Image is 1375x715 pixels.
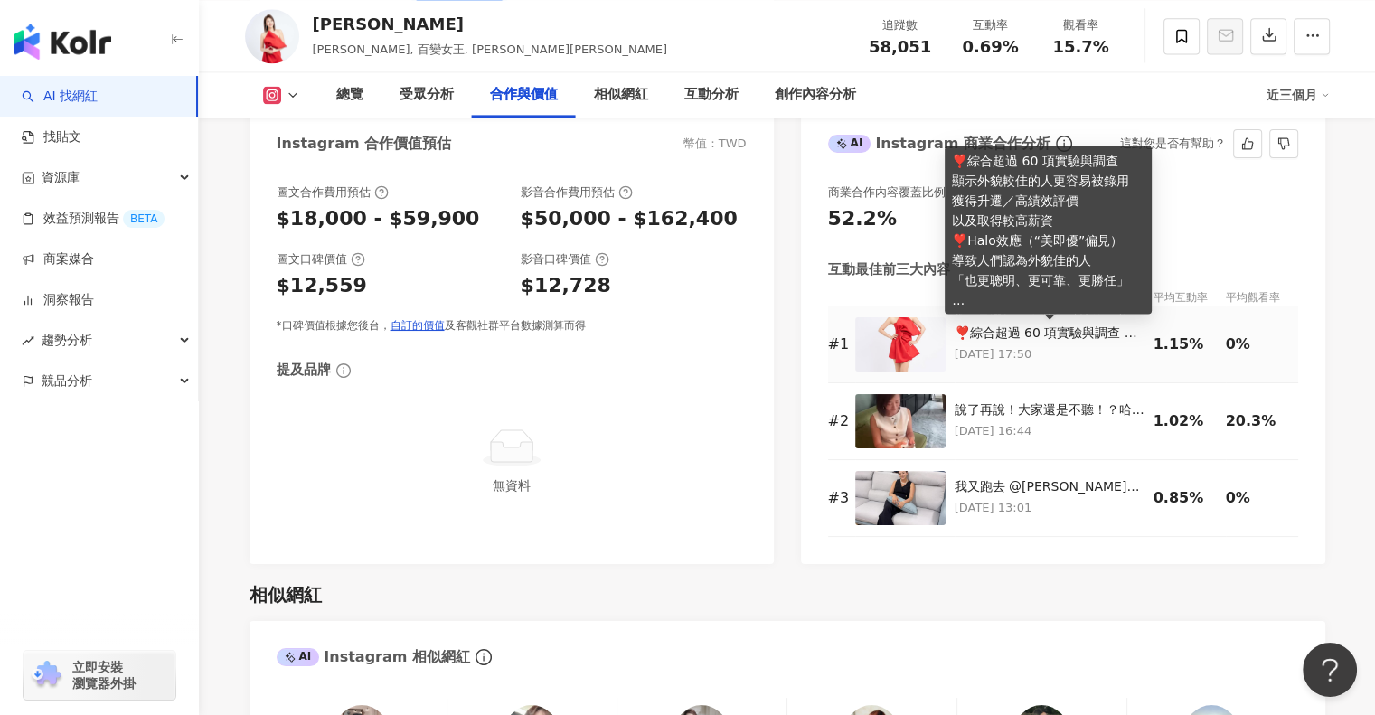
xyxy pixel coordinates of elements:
[683,136,747,152] div: 幣值：TWD
[277,272,367,300] div: $12,559
[828,184,946,201] div: 商業合作內容覆蓋比例
[1120,130,1226,157] div: 這對您是否有幫助？
[277,648,320,666] div: AI
[945,146,1152,314] div: ❣️綜合超過 60 項實驗與調查 顯示外貌較佳的人更容易被錄用 獲得升遷／高績效評價 以及取得較高薪資 ❣️Halo效應（“美即優”偏見） 導致人們認為外貌佳的人 「也更聰明、更可靠、更勝任」 ...
[490,84,558,106] div: 合作與價值
[828,411,846,431] div: # 2
[277,134,452,154] div: Instagram 合作價值預估
[855,394,946,448] img: 說了再說！大家還是不聽！？哈哈哈！我這次真的不說了！🤣🤣🤣 #水光膠原胜肽 #膠原蛋白 #玻尿酸 #葉黃素 #皮膚澎彈保養的小秘密
[955,344,1144,364] p: [DATE] 17:50
[962,38,1018,56] span: 0.69%
[22,210,165,228] a: 效益預測報告BETA
[955,478,1144,496] div: 我又跑去 @[PERSON_NAME]家具 採購啦～😆 這幾年真的愛上他們家，每次裝潢都會回來報到！ 這次是幫三重爸媽家重新裝潢， 四個房間要準備： ✔ 床架 ✔床墊 ✔ 床頭櫃 ✔ 化妝桌 ✔...
[521,184,633,201] div: 影音合作費用預估
[828,488,846,508] div: # 3
[1267,80,1330,109] div: 近三個月
[594,84,648,106] div: 相似網紅
[1154,334,1217,354] div: 1.15%
[855,317,946,372] img: ❣️綜合超過 60 項實驗與調查 顯示外貌較佳的人更容易被錄用 獲得升遷／高績效評價 以及取得較高薪資 ❣️Halo效應（“美即優”偏見） 導致人們認為外貌佳的人 「也更聰明、更可靠、更勝任」 ...
[828,134,1050,154] div: Instagram 商業合作分析
[1226,488,1289,508] div: 0%
[1154,488,1217,508] div: 0.85%
[313,42,668,56] span: [PERSON_NAME], 百變女王, [PERSON_NAME][PERSON_NAME]
[684,84,739,106] div: 互動分析
[29,661,64,690] img: chrome extension
[855,471,946,525] img: 我又跑去 @伍崧家具 採購啦～😆 這幾年真的愛上他們家，每次裝潢都會回來報到！ 這次是幫三重爸媽家重新裝潢， 四個房間要準備： ✔ 床架 ✔床墊 ✔ 床頭櫃 ✔ 化妝桌 ✔ 還有一組客廳最重要的...
[1241,137,1254,150] span: like
[245,9,299,63] img: KOL Avatar
[277,184,389,201] div: 圖文合作費用預估
[24,651,175,700] a: chrome extension立即安裝 瀏覽器外掛
[72,659,136,691] span: 立即安裝 瀏覽器外掛
[1277,137,1290,150] span: dislike
[1154,288,1226,306] div: 平均互動率
[521,272,611,300] div: $12,728
[955,498,1144,518] p: [DATE] 13:01
[955,401,1144,419] div: 說了再說！大家還是不聽！？哈哈哈！我這次真的不說了！🤣🤣🤣 #水光膠原胜肽 #膠原蛋白 #玻尿酸 #葉黃素 #皮膚澎彈保養的小秘密
[284,475,739,495] div: 無資料
[775,84,856,106] div: 創作內容分析
[521,251,609,268] div: 影音口碑價值
[1303,643,1357,697] iframe: Help Scout Beacon - Open
[828,260,950,279] div: 互動最佳前三大內容
[334,361,353,381] span: info-circle
[277,647,470,667] div: Instagram 相似網紅
[1052,38,1108,56] span: 15.7%
[22,291,94,309] a: 洞察報告
[250,582,322,607] div: 相似網紅
[956,16,1025,34] div: 互動率
[1053,133,1075,155] span: info-circle
[521,205,738,233] div: $50,000 - $162,400
[313,13,668,35] div: [PERSON_NAME]
[22,88,98,106] a: searchAI 找網紅
[828,334,846,354] div: # 1
[955,421,1144,441] p: [DATE] 16:44
[955,325,1144,343] div: ❣️綜合超過 60 項實驗與調查 顯示外貌較佳的人更容易被錄用 獲得升遷／高績效評價 以及取得較高薪資 ❣️Halo效應（“美即優”偏見） 導致人們認為外貌佳的人 「也更聰明、更可靠、更勝任」 ...
[1226,411,1289,431] div: 20.3%
[336,84,363,106] div: 總覽
[869,37,931,56] span: 58,051
[277,361,331,380] div: 提及品牌
[42,157,80,198] span: 資源庫
[277,318,747,334] div: *口碑價值根據您後台， 及客觀社群平台數據測算而得
[22,334,34,347] span: rise
[1226,334,1289,354] div: 0%
[42,320,92,361] span: 趨勢分析
[866,16,935,34] div: 追蹤數
[1154,411,1217,431] div: 1.02%
[473,646,494,668] span: info-circle
[277,251,365,268] div: 圖文口碑價值
[1226,288,1298,306] div: 平均觀看率
[277,205,480,233] div: $18,000 - $59,900
[14,24,111,60] img: logo
[391,319,445,332] a: 自訂的價值
[828,205,897,233] div: 52.2%
[22,128,81,146] a: 找貼文
[1047,16,1116,34] div: 觀看率
[42,361,92,401] span: 競品分析
[828,135,871,153] div: AI
[400,84,454,106] div: 受眾分析
[22,250,94,268] a: 商案媒合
